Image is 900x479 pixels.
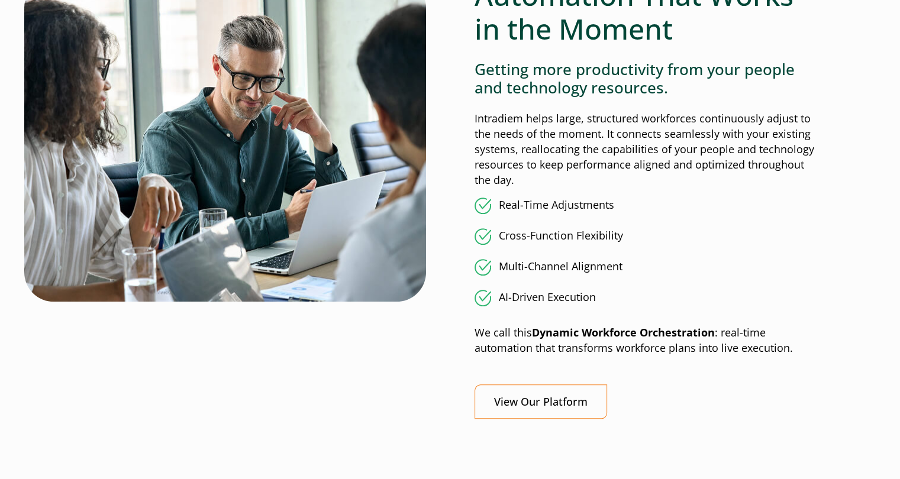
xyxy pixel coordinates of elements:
[475,198,814,214] li: Real-Time Adjustments
[475,228,814,245] li: Cross-Function Flexibility
[475,325,814,356] p: We call this : real-time automation that transforms workforce plans into live execution.
[475,111,814,188] p: Intradiem helps large, structured workforces continuously adjust to the needs of the moment. It c...
[475,384,607,419] a: View Our Platform
[532,325,715,339] strong: Dynamic Workforce Orchestration
[475,60,814,97] h4: Getting more productivity from your people and technology resources.
[475,259,814,276] li: Multi-Channel Alignment
[475,290,814,306] li: AI-Driven Execution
